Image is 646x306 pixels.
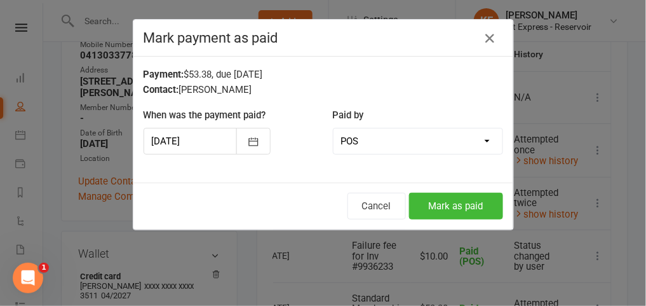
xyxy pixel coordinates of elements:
[144,82,503,97] div: [PERSON_NAME]
[480,28,501,48] button: Close
[144,108,266,123] label: When was the payment paid?
[144,30,503,46] h4: Mark payment as paid
[333,108,364,123] label: Paid by
[144,67,503,82] div: $53.38, due [DATE]
[13,263,43,293] iframe: Intercom live chat
[39,263,49,273] span: 1
[409,193,503,219] button: Mark as paid
[144,69,184,80] strong: Payment:
[347,193,406,219] button: Cancel
[144,84,179,95] strong: Contact:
